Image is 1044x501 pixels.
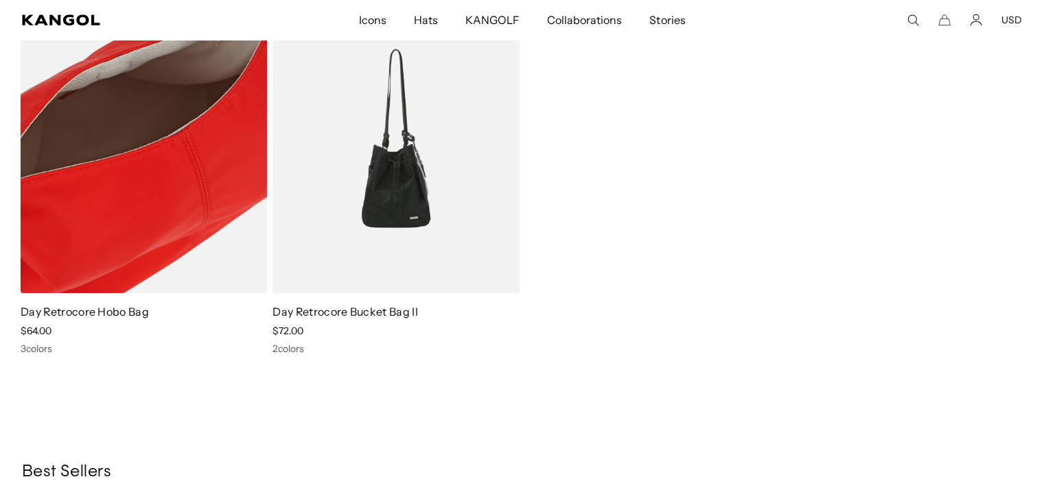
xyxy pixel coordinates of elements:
[1001,14,1022,26] button: USD
[272,342,519,355] div: 2 colors
[272,325,303,337] span: $72.00
[21,342,267,355] div: 3 colors
[21,305,149,318] a: Day Retrocore Hobo Bag
[938,14,951,26] button: Cart
[21,325,51,337] span: $64.00
[272,305,418,318] a: Day Retrocore Bucket Bag II
[907,14,919,26] summary: Search here
[22,14,237,25] a: Kangol
[970,14,982,26] a: Account
[22,462,1022,482] h3: Best Sellers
